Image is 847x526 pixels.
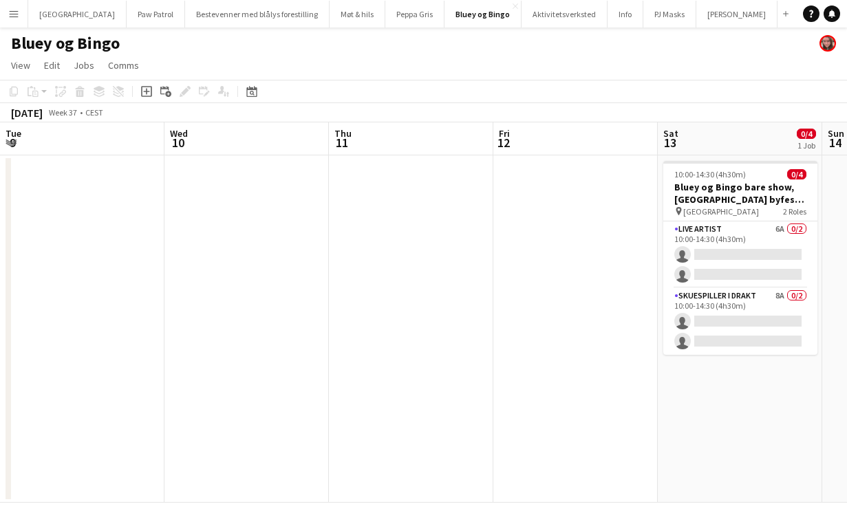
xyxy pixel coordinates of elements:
[103,56,144,74] a: Comms
[499,127,510,140] span: Fri
[643,1,696,28] button: PJ Masks
[797,129,816,139] span: 0/4
[522,1,608,28] button: Aktivitetsverksted
[608,1,643,28] button: Info
[6,127,21,140] span: Tue
[185,1,330,28] button: Bestevenner med blålys forestilling
[783,206,806,217] span: 2 Roles
[663,181,817,206] h3: Bluey og Bingo bare show, [GEOGRAPHIC_DATA] byfest, 13. september
[797,140,815,151] div: 1 Job
[6,56,36,74] a: View
[334,127,352,140] span: Thu
[11,106,43,120] div: [DATE]
[683,206,759,217] span: [GEOGRAPHIC_DATA]
[819,35,836,52] app-user-avatar: Kamilla Skallerud
[170,127,188,140] span: Wed
[28,1,127,28] button: [GEOGRAPHIC_DATA]
[74,59,94,72] span: Jobs
[826,135,844,151] span: 14
[11,59,30,72] span: View
[127,1,185,28] button: Paw Patrol
[39,56,65,74] a: Edit
[44,59,60,72] span: Edit
[663,161,817,355] app-job-card: 10:00-14:30 (4h30m)0/4Bluey og Bingo bare show, [GEOGRAPHIC_DATA] byfest, 13. september [GEOGRAPH...
[168,135,188,151] span: 10
[45,107,80,118] span: Week 37
[85,107,103,118] div: CEST
[330,1,385,28] button: Møt & hils
[661,135,678,151] span: 13
[332,135,352,151] span: 11
[663,288,817,355] app-card-role: Skuespiller i drakt8A0/210:00-14:30 (4h30m)
[68,56,100,74] a: Jobs
[828,127,844,140] span: Sun
[3,135,21,151] span: 9
[696,1,778,28] button: [PERSON_NAME]
[674,169,746,179] span: 10:00-14:30 (4h30m)
[497,135,510,151] span: 12
[663,221,817,288] app-card-role: Live artist6A0/210:00-14:30 (4h30m)
[444,1,522,28] button: Bluey og Bingo
[663,127,678,140] span: Sat
[108,59,139,72] span: Comms
[787,169,806,179] span: 0/4
[11,33,120,54] h1: Bluey og Bingo
[385,1,444,28] button: Peppa Gris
